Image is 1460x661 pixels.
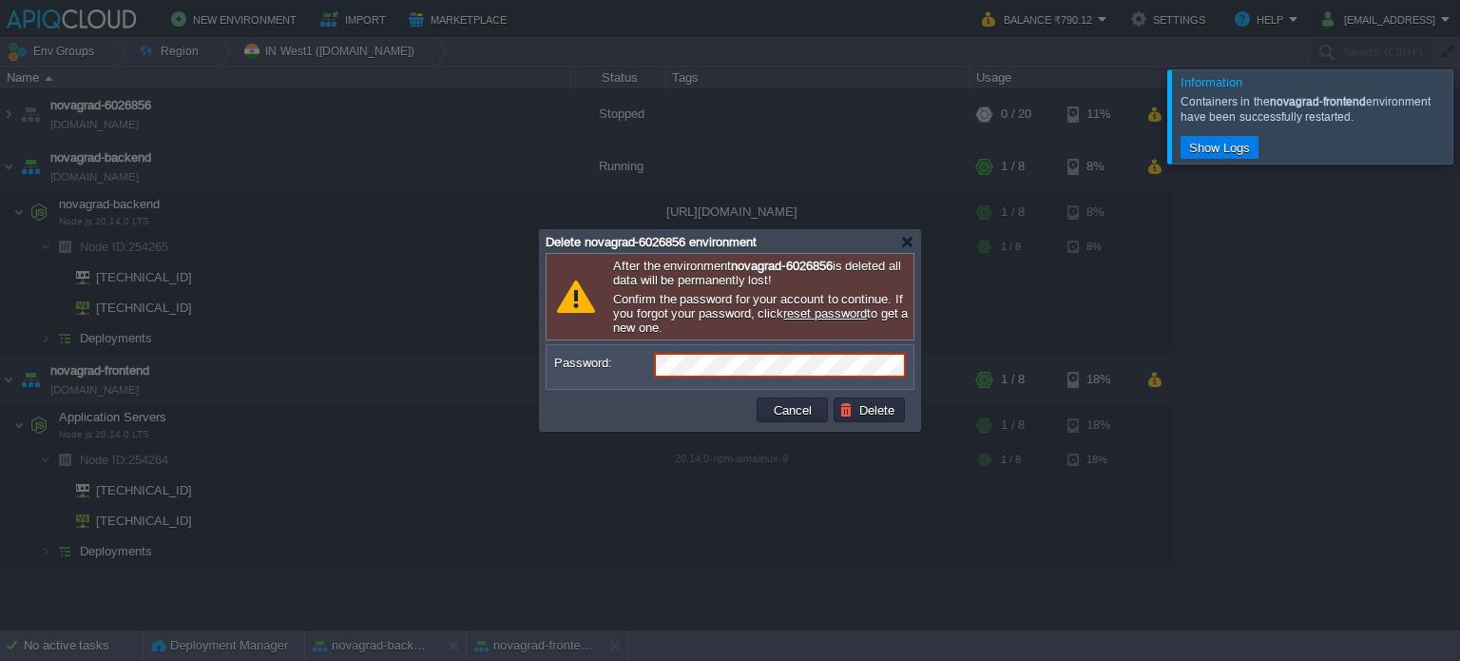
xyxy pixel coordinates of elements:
[731,259,832,273] b: novagrad-6026856
[1270,95,1366,108] b: novagrad-frontend
[768,401,817,418] button: Cancel
[783,306,867,321] a: reset password
[613,259,909,287] p: After the environment is deleted all data will be permanently lost!
[1183,139,1256,156] button: Show Logs
[613,292,909,335] p: Confirm the password for your account to continue. If you forgot your password, click to get a ne...
[1181,94,1448,125] div: Containers in the environment have been successfully restarted.
[1181,75,1242,89] span: Information
[554,353,652,373] label: Password:
[546,235,757,249] span: Delete novagrad-6026856 environment
[839,401,900,418] button: Delete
